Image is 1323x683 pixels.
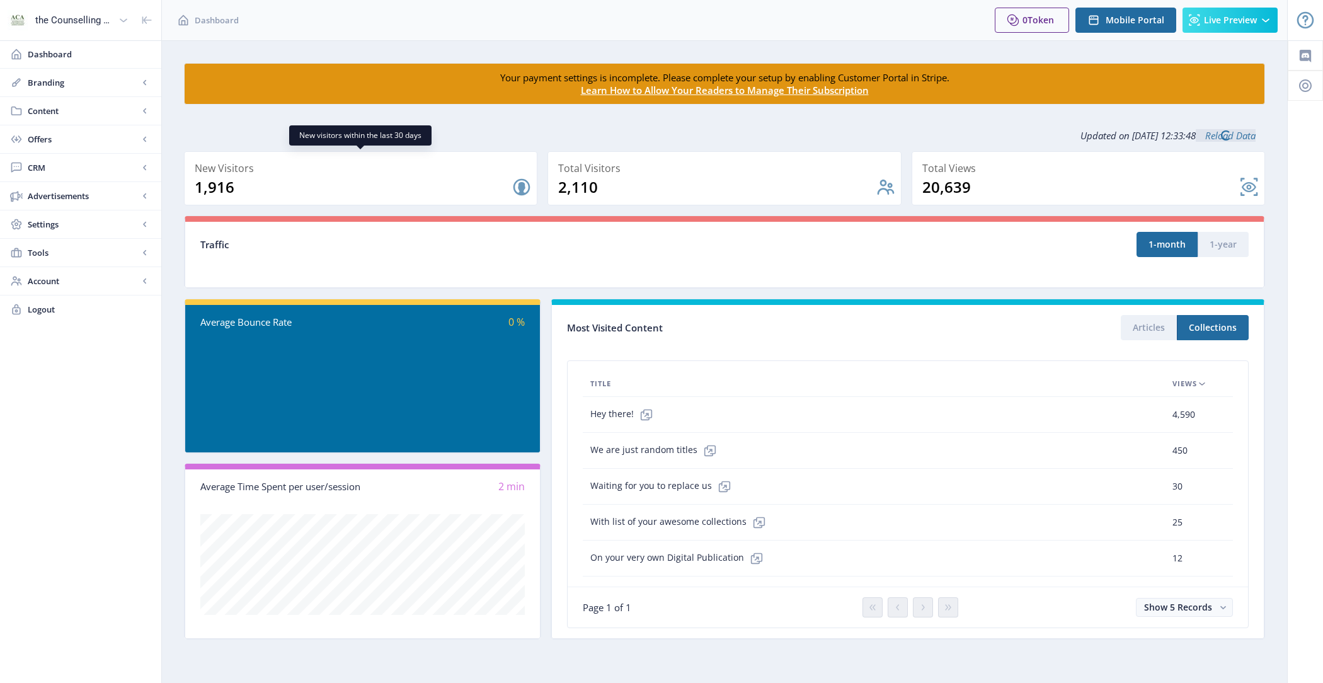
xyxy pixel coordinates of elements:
[1137,232,1198,257] button: 1-month
[184,120,1265,151] div: Updated on [DATE] 12:33:48
[1204,15,1257,25] span: Live Preview
[1177,315,1249,340] button: Collections
[558,177,875,197] div: 2,110
[28,76,139,89] span: Branding
[1075,8,1176,33] button: Mobile Portal
[922,177,1239,197] div: 20,639
[1121,315,1177,340] button: Articles
[590,402,659,427] span: Hey there!
[1172,479,1183,494] span: 30
[581,84,869,96] a: Learn How to Allow Your Readers to Manage Their Subscription
[590,474,737,499] span: Waiting for you to replace us
[508,315,525,329] span: 0 %
[28,218,139,231] span: Settings
[1172,551,1183,566] span: 12
[200,479,363,494] div: Average Time Spent per user/session
[1106,15,1164,25] span: Mobile Portal
[28,48,151,60] span: Dashboard
[1172,407,1195,422] span: 4,590
[363,479,525,494] div: 2 min
[590,438,723,463] span: We are just random titles
[195,159,532,177] div: New Visitors
[590,546,769,571] span: On your very own Digital Publication
[28,133,139,146] span: Offers
[28,161,139,174] span: CRM
[200,315,363,330] div: Average Bounce Rate
[558,159,895,177] div: Total Visitors
[1196,129,1256,142] a: Reload Data
[28,303,151,316] span: Logout
[590,376,611,391] span: Title
[1028,14,1054,26] span: Token
[1172,515,1183,530] span: 25
[995,8,1069,33] button: 0Token
[195,177,512,197] div: 1,916
[1144,601,1212,613] span: Show 5 Records
[200,238,724,252] div: Traffic
[583,601,631,614] span: Page 1 of 1
[35,6,113,34] div: the Counselling Australia Magazine
[8,10,28,30] img: properties.app_icon.jpeg
[1172,443,1188,458] span: 450
[28,190,139,202] span: Advertisements
[590,510,772,535] span: With list of your awesome collections
[1136,598,1233,617] button: Show 5 Records
[1198,232,1249,257] button: 1-year
[195,14,239,26] span: Dashboard
[452,71,997,96] div: Your payment settings is incomplete. Please complete your setup by enabling Customer Portal in St...
[1183,8,1278,33] button: Live Preview
[1172,376,1197,391] span: Views
[28,105,139,117] span: Content
[28,246,139,259] span: Tools
[567,318,908,338] div: Most Visited Content
[922,159,1259,177] div: Total Views
[28,275,139,287] span: Account
[299,130,421,141] span: New visitors within the last 30 days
